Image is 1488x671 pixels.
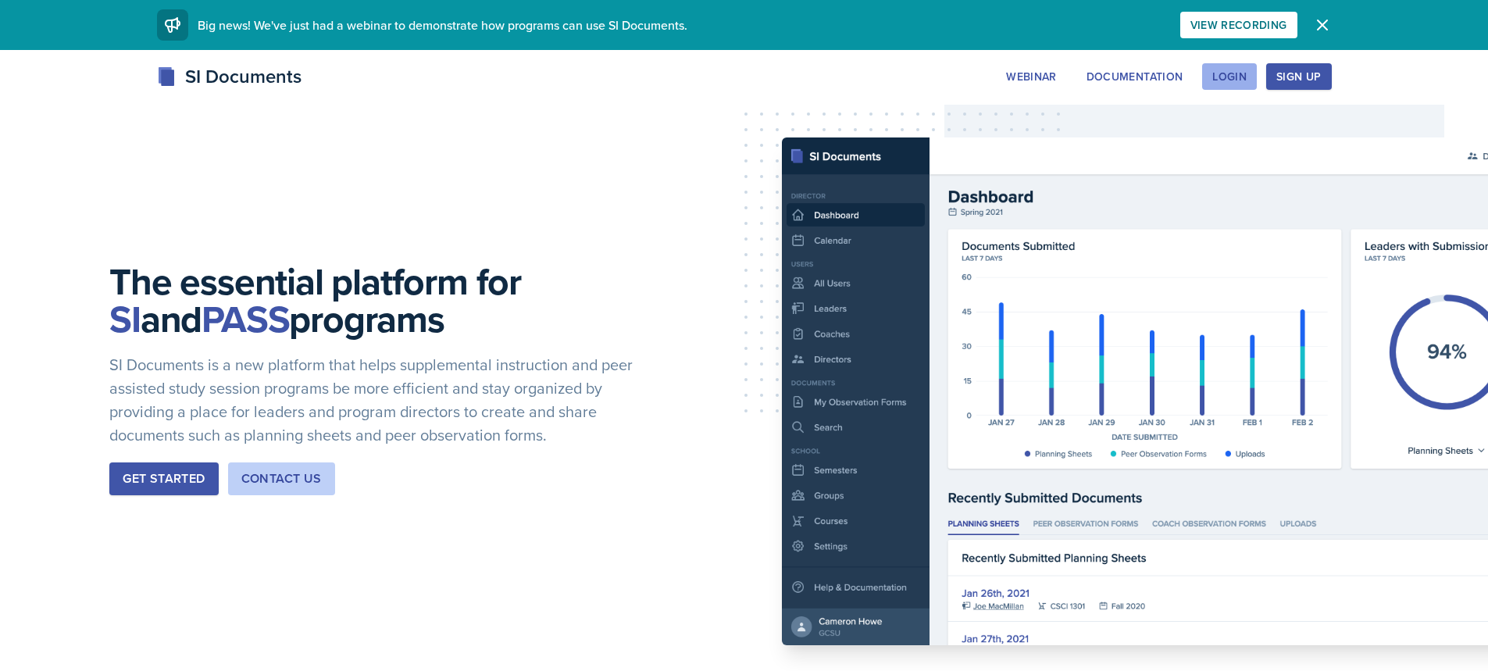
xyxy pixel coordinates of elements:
[1006,70,1056,83] div: Webinar
[228,462,335,495] button: Contact Us
[123,469,205,488] div: Get Started
[1276,70,1321,83] div: Sign Up
[1202,63,1257,90] button: Login
[1190,19,1287,31] div: View Recording
[1087,70,1183,83] div: Documentation
[1180,12,1297,38] button: View Recording
[1076,63,1194,90] button: Documentation
[241,469,322,488] div: Contact Us
[198,16,687,34] span: Big news! We've just had a webinar to demonstrate how programs can use SI Documents.
[996,63,1066,90] button: Webinar
[157,62,302,91] div: SI Documents
[109,462,218,495] button: Get Started
[1212,70,1247,83] div: Login
[1266,63,1331,90] button: Sign Up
